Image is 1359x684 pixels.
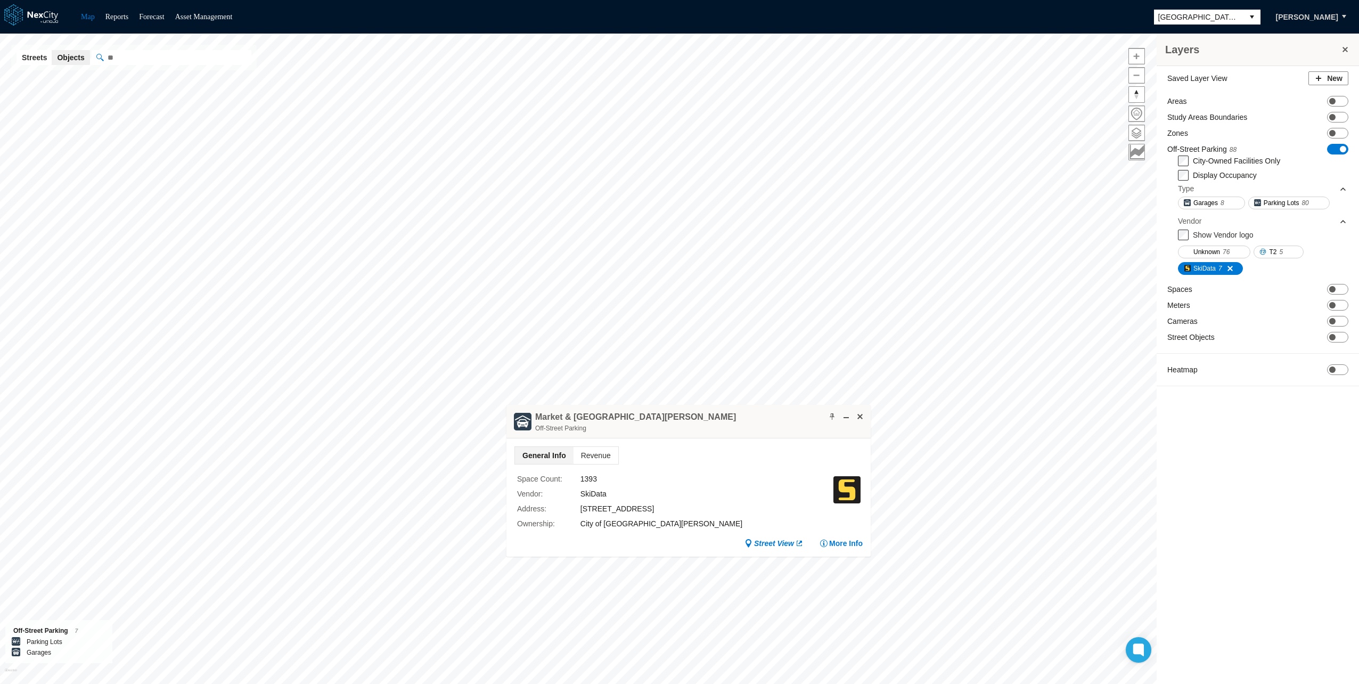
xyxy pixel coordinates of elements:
a: Street View [744,538,804,549]
label: Cameras [1167,316,1198,327]
button: [PERSON_NAME] [1265,8,1349,26]
span: Unknown [1193,247,1220,257]
div: 1393 [580,473,833,485]
button: Reset bearing to north [1128,86,1145,103]
span: T2 [1269,247,1276,257]
label: Saved Layer View [1167,73,1227,84]
label: Space Count : [517,473,580,485]
span: 88 [1230,146,1237,153]
button: Home [1128,105,1145,122]
label: Areas [1167,96,1187,107]
h4: Double-click to make header text selectable [535,411,736,423]
label: Vendor : [517,488,580,500]
label: Study Areas Boundaries [1167,112,1247,123]
span: Street View [754,538,794,549]
a: Asset Management [175,13,233,21]
span: Garages [1193,198,1218,208]
span: [GEOGRAPHIC_DATA][PERSON_NAME] [1158,12,1239,22]
button: Unknown76 [1178,246,1250,258]
label: Heatmap [1167,364,1198,375]
div: Vendor [1178,216,1201,226]
div: Off-Street Parking [535,423,736,434]
label: Zones [1167,128,1188,139]
span: 8 [1221,198,1224,208]
span: 5 [1279,247,1283,257]
span: Zoom out [1129,68,1144,83]
button: Zoom in [1128,48,1145,64]
button: select [1243,10,1260,25]
span: Reset bearing to north [1129,87,1144,102]
span: Streets [22,52,47,63]
button: New [1308,71,1348,85]
button: SkiData7 [1178,262,1243,275]
div: Type [1178,183,1194,194]
span: SkiData [1193,263,1216,274]
h3: Layers [1165,42,1340,57]
label: Parking Lots [27,637,62,647]
button: More Info [820,538,863,549]
span: Objects [57,52,84,63]
label: Address : [517,503,580,515]
label: Garages [27,647,51,658]
button: Layers management [1128,125,1145,141]
label: Meters [1167,300,1190,311]
div: Off-Street Parking [13,625,104,637]
span: 80 [1301,198,1308,208]
button: Streets [17,50,52,65]
button: T25 [1254,246,1304,258]
span: 7 [75,628,78,634]
span: Revenue [574,447,618,464]
a: Mapbox homepage [5,669,17,681]
div: Vendor [1178,213,1347,229]
a: Forecast [139,13,164,21]
button: Garages8 [1178,197,1245,209]
button: Key metrics [1128,144,1145,160]
label: City-Owned Facilities Only [1193,157,1280,165]
span: [PERSON_NAME] [1276,12,1338,22]
span: Parking Lots [1264,198,1299,208]
label: Off-Street Parking [1167,144,1237,155]
label: Ownership : [517,518,580,530]
a: Reports [105,13,129,21]
span: New [1327,73,1342,84]
label: Street Objects [1167,332,1215,343]
button: Zoom out [1128,67,1145,84]
span: 76 [1223,247,1230,257]
label: Spaces [1167,284,1192,295]
span: More Info [829,538,863,549]
button: Objects [52,50,89,65]
a: Map [81,13,95,21]
span: General Info [515,447,574,464]
div: Double-click to make header text selectable [535,411,736,434]
div: SkiData [580,488,833,500]
div: Type [1178,181,1347,197]
div: [STREET_ADDRESS] [580,503,833,515]
button: Parking Lots80 [1248,197,1330,209]
label: Show Vendor logo [1193,231,1254,239]
label: Display Occupancy [1193,171,1257,180]
div: City of [GEOGRAPHIC_DATA][PERSON_NAME] [580,518,833,530]
span: 7 [1218,263,1222,274]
